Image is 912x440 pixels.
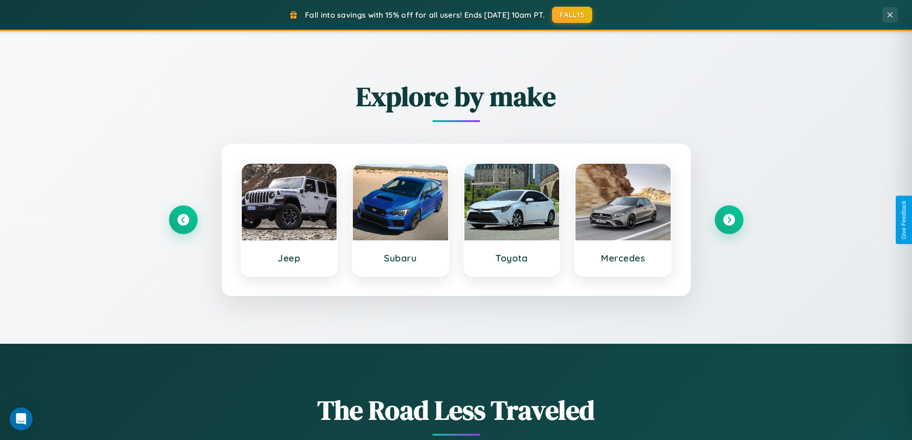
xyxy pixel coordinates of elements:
div: Open Intercom Messenger [10,407,33,430]
h3: Jeep [251,252,327,264]
h3: Subaru [362,252,439,264]
h1: The Road Less Traveled [169,392,743,429]
h2: Explore by make [169,78,743,115]
h3: Toyota [474,252,550,264]
div: Give Feedback [901,201,907,239]
span: Fall into savings with 15% off for all users! Ends [DATE] 10am PT. [305,10,545,20]
button: FALL15 [552,7,592,23]
h3: Mercedes [585,252,661,264]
